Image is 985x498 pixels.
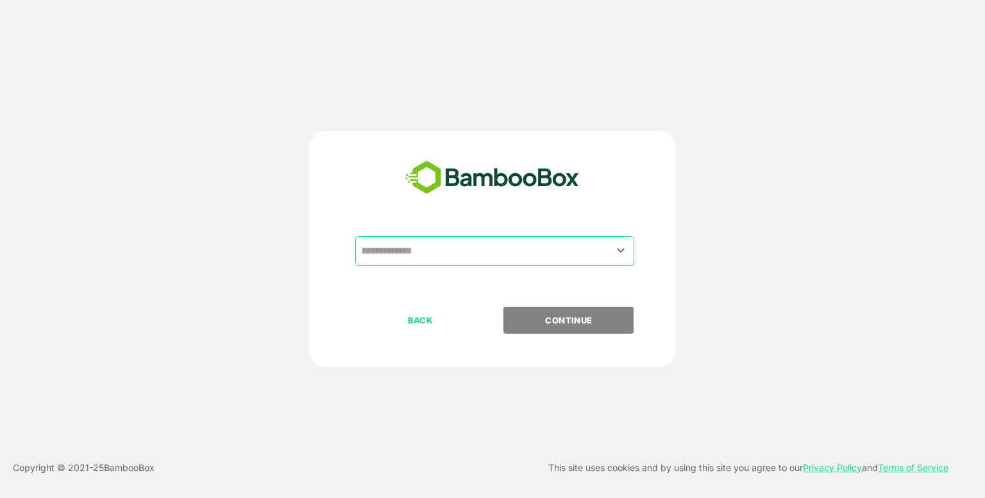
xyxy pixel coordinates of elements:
[505,313,633,327] p: CONTINUE
[878,462,948,473] a: Terms of Service
[357,313,485,327] p: BACK
[803,462,862,473] a: Privacy Policy
[355,307,485,334] button: BACK
[13,460,155,476] p: Copyright © 2021- 25 BambooBox
[503,307,634,334] button: CONTINUE
[398,157,586,199] img: bamboobox
[548,460,948,476] p: This site uses cookies and by using this site you agree to our and
[612,242,630,259] button: Open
